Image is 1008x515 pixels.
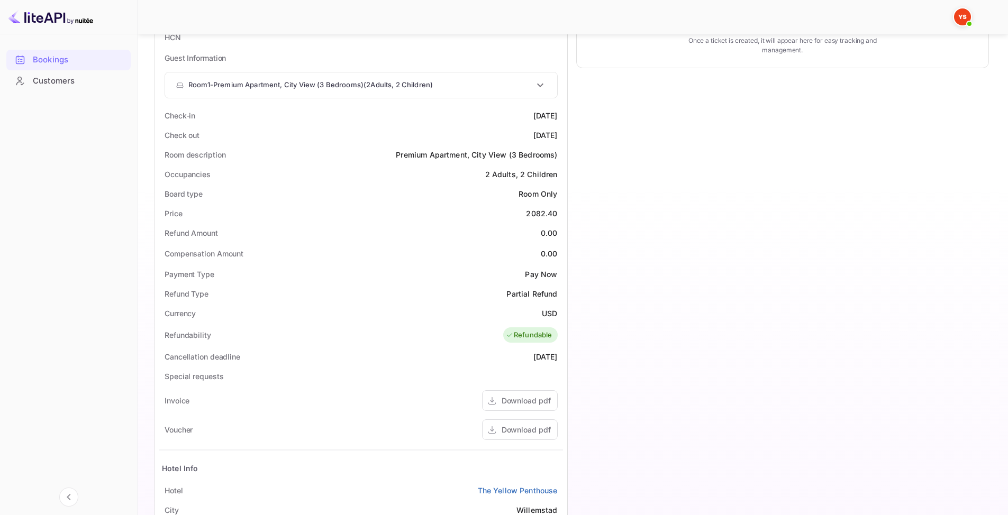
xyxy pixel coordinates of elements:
div: [DATE] [533,130,558,141]
p: Once a ticket is created, it will appear here for easy tracking and management. [671,36,893,55]
div: Bookings [6,50,131,70]
div: Download pdf [502,395,551,406]
div: Special requests [165,371,223,382]
div: Refundable [506,330,552,341]
div: Payment Type [165,269,214,280]
div: Premium Apartment, City View (3 Bedrooms) [396,149,557,160]
div: Voucher [165,424,193,435]
div: Check out [165,130,199,141]
div: [DATE] [533,110,558,121]
div: Customers [33,75,125,87]
div: Bookings [33,54,125,66]
div: Partial Refund [506,288,557,299]
div: Board type [165,188,203,199]
div: 0.00 [541,248,558,259]
div: 2082.40 [526,208,557,219]
div: HCN [165,32,181,43]
a: The Yellow Penthouse [478,485,558,496]
div: Price [165,208,183,219]
a: Bookings [6,50,131,69]
div: Invoice [165,395,189,406]
div: Occupancies [165,169,211,180]
div: Hotel [165,485,183,496]
div: Hotel Info [162,463,198,474]
div: Room Only [519,188,557,199]
div: Customers [6,71,131,91]
a: Customers [6,71,131,90]
div: USD [542,308,557,319]
div: Refundability [165,329,211,341]
div: Room1-Premium Apartment, City View (3 Bedrooms)(2Adults, 2 Children) [165,72,557,98]
div: Check-in [165,110,195,121]
div: 2 Adults, 2 Children [485,169,558,180]
button: Collapse navigation [59,488,78,507]
div: Compensation Amount [165,248,243,259]
img: LiteAPI logo [8,8,93,25]
p: Guest Information [165,52,558,63]
img: Yandex Support [954,8,971,25]
div: Refund Amount [165,227,218,238]
div: [DATE] [533,351,558,362]
p: Room 1 - Premium Apartment, City View (3 Bedrooms) ( 2 Adults , 2 Children ) [188,80,433,90]
div: Room description [165,149,225,160]
div: Download pdf [502,424,551,435]
div: Cancellation deadline [165,351,240,362]
div: Refund Type [165,288,208,299]
div: 0.00 [541,227,558,238]
div: Currency [165,308,196,319]
div: Pay Now [525,269,557,280]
